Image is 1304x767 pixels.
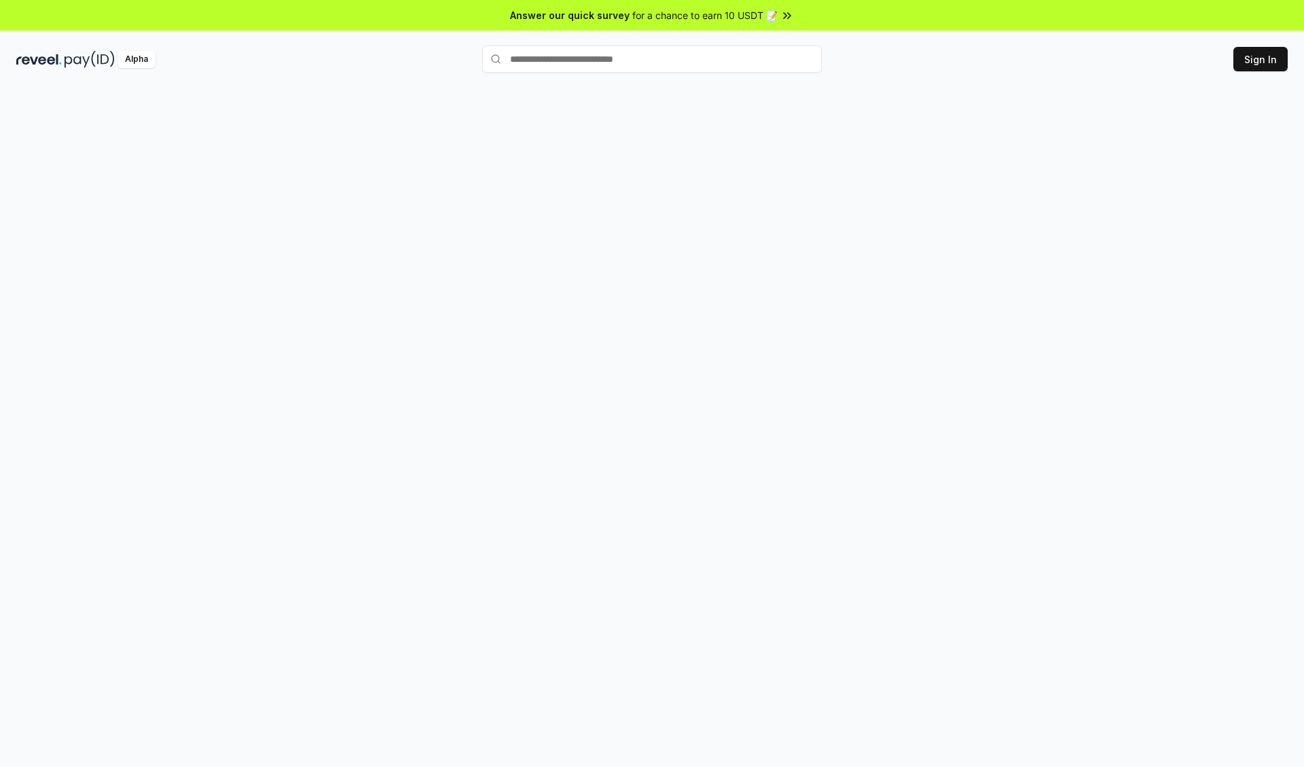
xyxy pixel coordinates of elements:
span: Answer our quick survey [510,8,630,22]
div: Alpha [117,51,156,68]
button: Sign In [1233,47,1288,71]
img: reveel_dark [16,51,62,68]
img: pay_id [65,51,115,68]
span: for a chance to earn 10 USDT 📝 [632,8,778,22]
